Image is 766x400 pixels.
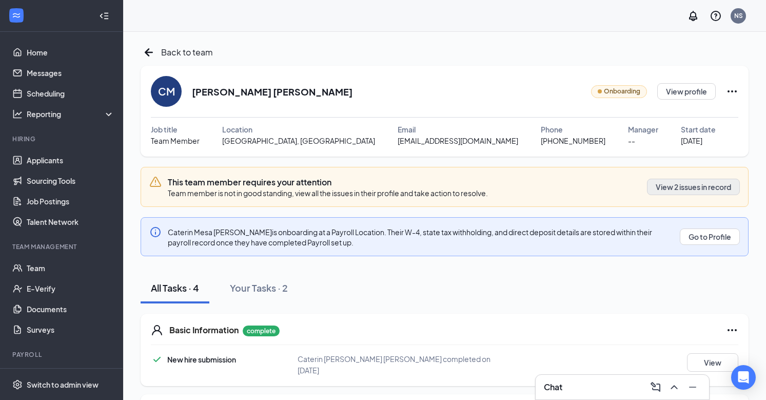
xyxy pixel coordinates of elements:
span: Job title [151,124,178,135]
svg: Checkmark [151,353,163,366]
a: Team [27,258,114,278]
p: complete [243,326,280,336]
span: -- [628,135,635,146]
span: [DATE] [681,135,702,146]
div: Switch to admin view [27,379,99,390]
svg: QuestionInfo [710,10,722,22]
a: Job Postings [27,191,114,212]
div: Your Tasks · 2 [230,281,288,294]
div: CM [158,84,175,99]
div: Payroll [12,350,112,359]
a: Messages [27,63,114,83]
a: Surveys [27,319,114,340]
a: Payroll [27,366,114,386]
svg: User [151,324,163,336]
button: Go to Profile [680,228,740,245]
svg: Ellipses [726,85,738,98]
svg: Settings [12,379,23,390]
span: Team member is not in good standing, view all the issues in their profile and take action to reso... [168,188,488,198]
span: Phone [541,124,563,135]
a: E-Verify [27,278,114,299]
a: Home [27,42,114,63]
svg: Ellipses [726,324,738,336]
div: Hiring [12,135,112,143]
span: Team Member [151,135,200,146]
span: [GEOGRAPHIC_DATA], [GEOGRAPHIC_DATA] [222,135,375,146]
a: Scheduling [27,83,114,104]
h3: This team member requires your attention [168,177,488,188]
svg: WorkstreamLogo [11,10,22,21]
svg: ArrowLeftNew [141,44,157,61]
h2: [PERSON_NAME] [PERSON_NAME] [192,85,352,98]
span: Caterin Mesa [PERSON_NAME] is onboarding at a Payroll Location. Their W-4, state tax withholding,... [168,227,652,247]
a: Talent Network [27,212,114,232]
span: Location [222,124,252,135]
svg: Analysis [12,109,23,119]
button: View [687,353,738,372]
button: View 2 issues in record [647,179,740,195]
svg: ChevronUp [668,381,680,393]
div: Open Intercom Messenger [731,365,756,390]
svg: ComposeMessage [650,381,662,393]
button: ComposeMessage [647,379,664,395]
button: Minimize [684,379,701,395]
span: [EMAIL_ADDRESS][DOMAIN_NAME] [398,135,518,146]
div: Team Management [12,242,112,251]
h5: Basic Information [169,325,239,336]
h3: Chat [544,382,562,393]
div: NS [734,11,743,20]
div: Reporting [27,109,115,119]
button: ChevronUp [666,379,682,395]
span: Back to team [161,46,213,59]
svg: Collapse [99,11,109,21]
a: ArrowLeftNewBack to team [141,44,213,61]
span: [PHONE_NUMBER] [541,135,605,146]
a: Applicants [27,150,114,170]
button: View profile [657,83,716,100]
span: Manager [628,124,658,135]
svg: Info [149,226,162,238]
svg: Notifications [687,10,699,22]
span: New hire submission [167,355,236,364]
a: Sourcing Tools [27,170,114,191]
span: Email [398,124,416,135]
svg: Minimize [686,381,699,393]
div: All Tasks · 4 [151,281,199,294]
svg: Warning [149,176,162,188]
span: Caterin [PERSON_NAME] [PERSON_NAME] completed on [DATE] [298,354,490,375]
span: Onboarding [604,87,640,97]
a: Documents [27,299,114,319]
span: Start date [681,124,716,135]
